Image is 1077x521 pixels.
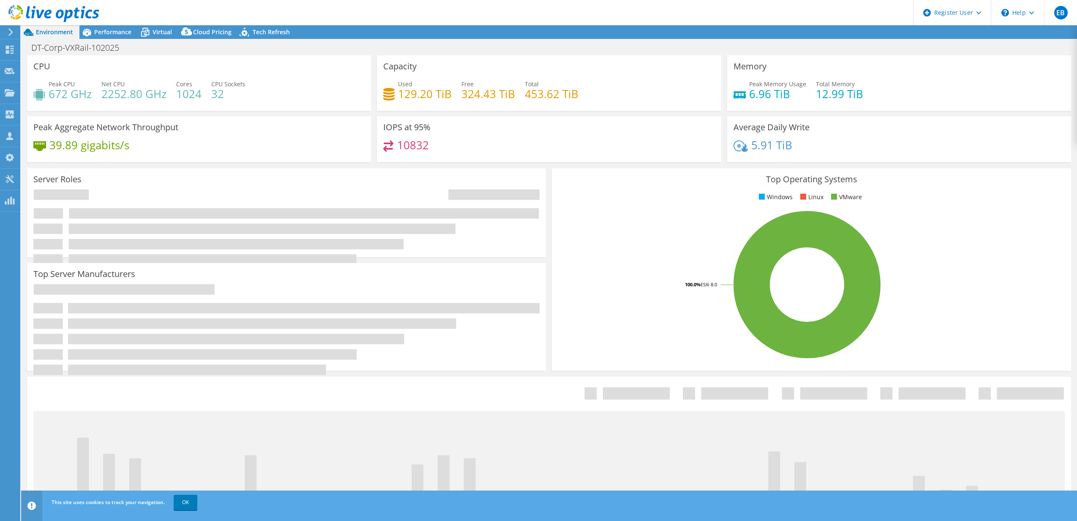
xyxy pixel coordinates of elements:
[33,269,135,279] h3: Top Server Manufacturers
[749,80,806,88] span: Peak Memory Usage
[101,80,125,88] span: Net CPU
[33,175,82,184] h3: Server Roles
[733,123,810,132] h3: Average Daily Write
[829,192,862,202] li: VMware
[176,80,192,88] span: Cores
[558,175,1064,184] h3: Top Operating Systems
[525,89,578,99] h4: 453.62 TiB
[1001,9,1009,16] svg: \n
[525,80,539,88] span: Total
[397,140,429,150] h4: 10832
[49,140,129,150] h4: 39.89 gigabits/s
[398,80,412,88] span: Used
[52,499,165,506] span: This site uses cookies to track your navigation.
[94,28,131,36] span: Performance
[749,89,806,99] h4: 6.96 TiB
[253,28,290,36] span: Tech Refresh
[211,89,245,99] h4: 32
[798,192,823,202] li: Linux
[101,89,166,99] h4: 2252.80 GHz
[383,123,431,132] h3: IOPS at 95%
[193,28,232,36] span: Cloud Pricing
[33,62,50,71] h3: CPU
[176,89,202,99] h4: 1024
[153,28,172,36] span: Virtual
[49,80,75,88] span: Peak CPU
[383,62,417,71] h3: Capacity
[733,62,766,71] h3: Memory
[461,80,474,88] span: Free
[701,281,717,288] tspan: ESXi 8.0
[461,89,515,99] h4: 324.43 TiB
[33,123,178,132] h3: Peak Aggregate Network Throughput
[1054,6,1068,19] span: EB
[816,89,863,99] h4: 12.99 TiB
[816,80,855,88] span: Total Memory
[685,281,701,288] tspan: 100.0%
[398,89,452,99] h4: 129.20 TiB
[36,28,73,36] span: Environment
[174,495,197,510] a: OK
[211,80,245,88] span: CPU Sockets
[757,192,793,202] li: Windows
[751,140,792,150] h4: 5.91 TiB
[49,89,92,99] h4: 672 GHz
[27,43,132,52] h1: DT-Corp-VXRail-102025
